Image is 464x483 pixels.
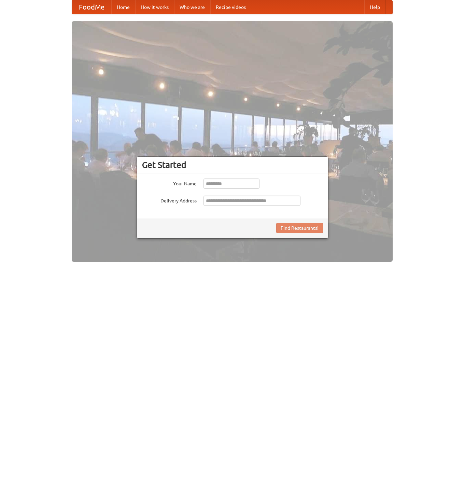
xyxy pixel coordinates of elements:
[142,179,197,187] label: Your Name
[364,0,385,14] a: Help
[276,223,323,233] button: Find Restaurants!
[135,0,174,14] a: How it works
[111,0,135,14] a: Home
[174,0,210,14] a: Who we are
[72,0,111,14] a: FoodMe
[210,0,251,14] a: Recipe videos
[142,196,197,204] label: Delivery Address
[142,160,323,170] h3: Get Started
